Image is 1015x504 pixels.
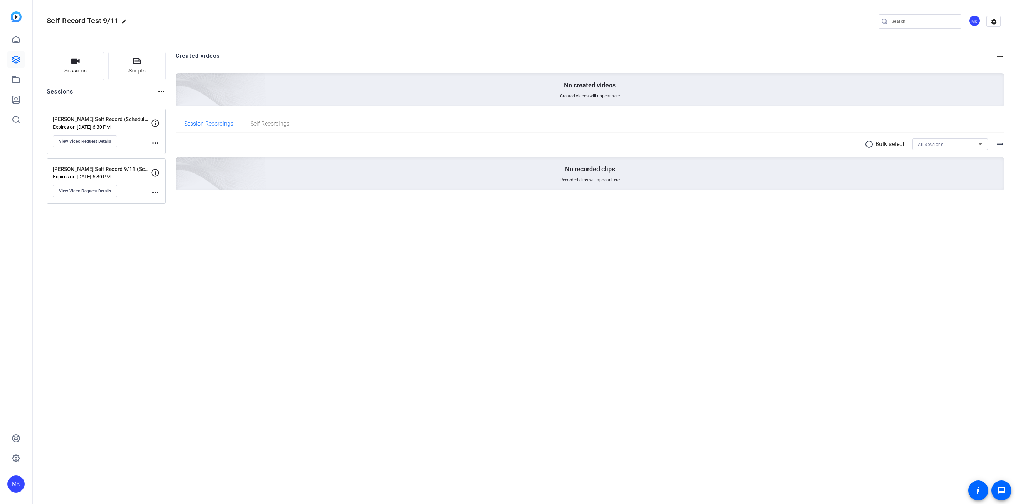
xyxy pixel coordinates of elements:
[865,140,875,148] mat-icon: radio_button_unchecked
[997,486,1006,495] mat-icon: message
[53,124,151,130] p: Expires on [DATE] 6:30 PM
[151,188,160,197] mat-icon: more_horiz
[969,15,981,27] ngx-avatar: Monica Kozlowski
[969,15,980,27] div: MK
[53,174,151,180] p: Expires on [DATE] 6:30 PM
[47,16,118,25] span: Self-Record Test 9/11
[122,19,130,27] mat-icon: edit
[108,52,166,80] button: Scripts
[47,52,104,80] button: Sessions
[996,140,1004,148] mat-icon: more_horiz
[564,81,616,90] p: No created videos
[53,115,151,124] p: [PERSON_NAME] Self Record (Scheduled)
[59,138,111,144] span: View Video Request Details
[996,52,1004,61] mat-icon: more_horiz
[96,86,266,241] img: embarkstudio-empty-session.png
[59,188,111,194] span: View Video Request Details
[918,142,943,147] span: All Sessions
[157,87,166,96] mat-icon: more_horiz
[47,87,74,101] h2: Sessions
[184,121,233,127] span: Session Recordings
[128,67,146,75] span: Scripts
[974,486,983,495] mat-icon: accessibility
[96,2,266,157] img: Creted videos background
[176,52,996,66] h2: Created videos
[53,165,151,173] p: [PERSON_NAME] Self Record 9/11 (Scheduled)
[875,140,905,148] p: Bulk select
[53,135,117,147] button: View Video Request Details
[11,11,22,22] img: blue-gradient.svg
[151,139,160,147] mat-icon: more_horiz
[64,67,87,75] span: Sessions
[53,185,117,197] button: View Video Request Details
[560,93,620,99] span: Created videos will appear here
[987,16,1001,27] mat-icon: settings
[251,121,289,127] span: Self Recordings
[7,475,25,493] div: MK
[892,17,956,26] input: Search
[565,165,615,173] p: No recorded clips
[560,177,620,183] span: Recorded clips will appear here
